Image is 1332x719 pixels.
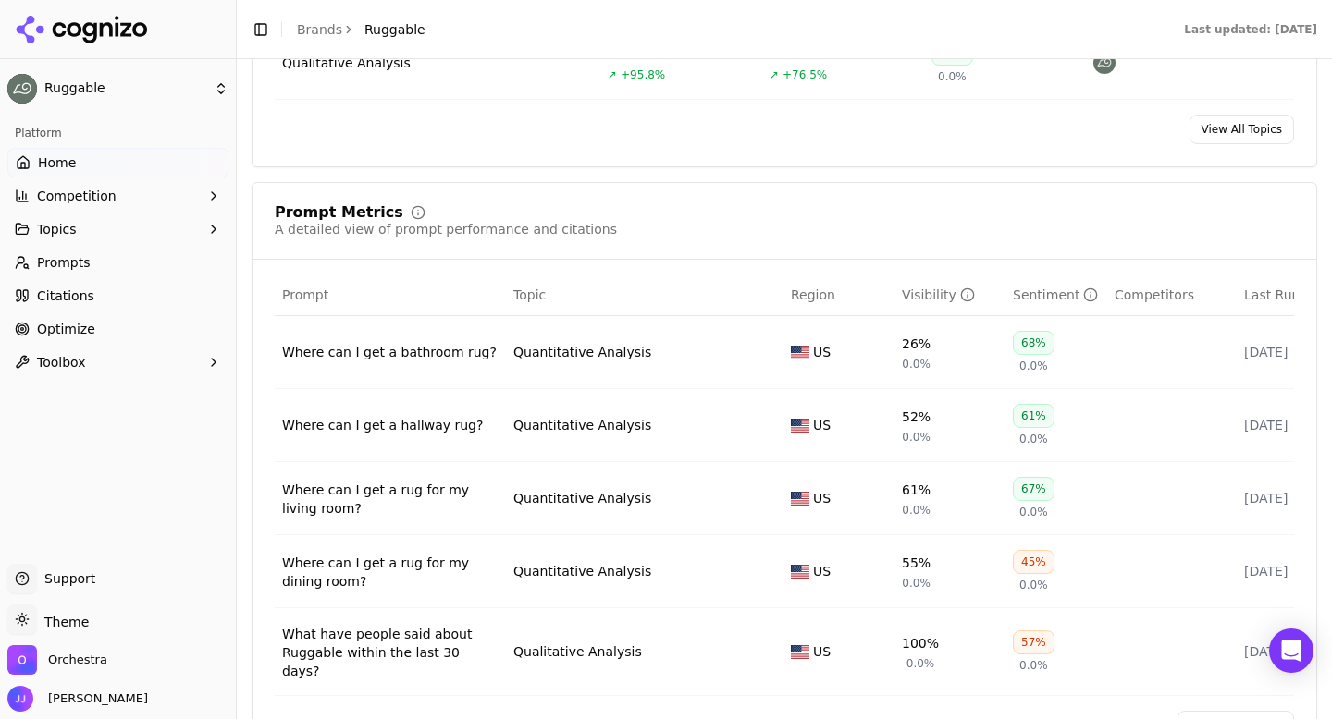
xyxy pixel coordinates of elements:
span: ↗ [608,67,617,82]
span: US [813,642,831,661]
span: Region [791,286,835,304]
span: Orchestra [48,652,107,668]
div: 68% [1013,331,1054,355]
span: US [813,343,831,361]
a: Brands [297,22,342,37]
div: Where can I get a bathroom rug? [282,343,499,361]
button: Toolbox [7,347,228,377]
img: US flag [791,565,809,579]
span: Topics [37,220,77,238]
span: Ruggable [364,20,425,39]
div: Sentiment [1013,286,1098,304]
div: 67% [1013,477,1054,501]
div: Data table [275,274,1294,696]
div: [DATE] [1244,343,1331,361]
span: US [813,416,831,434]
a: Where can I get a rug for my living room? [282,481,499,518]
a: Quantitative Analysis [513,489,651,507]
span: 0.0% [938,69,967,84]
span: Last Run [1244,286,1300,304]
span: Prompt [282,286,328,304]
div: 45% [1013,550,1054,574]
button: Open user button [7,686,148,712]
button: Open organization switcher [7,645,107,675]
div: 61% [902,481,931,499]
a: Citations [7,281,228,311]
a: View All Topics [1190,115,1294,144]
span: 0.0% [906,656,935,671]
a: Quantitative Analysis [513,562,651,580]
div: 61% [1013,404,1054,428]
a: Quantitative Analysis [513,416,651,434]
th: Topic [506,274,783,316]
span: Toolbox [37,353,86,372]
span: +95.8% [621,67,665,82]
span: ↗ [770,67,779,82]
span: Theme [37,615,89,629]
div: [DATE] [1244,416,1331,434]
button: Competition [7,181,228,211]
button: Topics [7,214,228,244]
th: brandMentionRate [894,274,1005,316]
span: Ruggable [44,80,206,97]
div: Prompt Metrics [275,205,403,220]
img: Orchestra [7,645,37,675]
span: Citations [37,286,94,305]
img: ruggable [1093,52,1116,74]
span: Home [38,153,76,172]
th: Region [783,274,894,316]
nav: breadcrumb [297,20,425,39]
span: 0.0% [1019,359,1048,373]
span: Topic [513,286,546,304]
div: 52% [902,408,931,426]
span: 0.0% [1019,432,1048,446]
img: US flag [791,419,809,433]
a: Where can I get a hallway rug? [282,416,499,434]
span: Support [37,569,95,588]
span: [PERSON_NAME] [41,690,148,707]
div: 55% [902,554,931,572]
span: Prompts [37,253,91,272]
span: 0.0% [1019,658,1048,673]
span: 0.0% [1019,578,1048,592]
th: sentiment [1005,274,1107,316]
img: Jeff Jensen [7,686,33,712]
span: Competitors [1115,286,1194,304]
span: Competition [37,187,117,205]
div: 26% [902,335,931,353]
span: Optimize [37,320,95,338]
a: Qualitative Analysis [282,54,411,72]
a: Where can I get a rug for my dining room? [282,554,499,591]
img: US flag [791,645,809,659]
a: What have people said about Ruggable within the last 30 days? [282,625,499,680]
div: Qualitative Analysis [513,642,642,661]
th: Competitors [1107,274,1237,316]
span: US [813,562,831,580]
span: 0.0% [1019,505,1048,519]
div: [DATE] [1244,642,1331,661]
a: Optimize [7,314,228,344]
a: Home [7,148,228,177]
a: Quantitative Analysis [513,343,651,361]
img: US flag [791,492,809,506]
div: [DATE] [1244,489,1331,507]
div: 100% [902,634,939,652]
div: Platform [7,118,228,148]
img: Ruggable [7,74,37,104]
span: 0.0% [902,357,931,372]
img: US flag [791,346,809,359]
div: Last updated: [DATE] [1184,22,1317,37]
div: A detailed view of prompt performance and citations [275,220,617,238]
span: 0.0% [902,576,931,591]
div: Visibility [902,286,975,304]
div: Open Intercom Messenger [1269,628,1313,673]
a: Prompts [7,248,228,277]
span: US [813,489,831,507]
span: +76.5% [783,67,827,82]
